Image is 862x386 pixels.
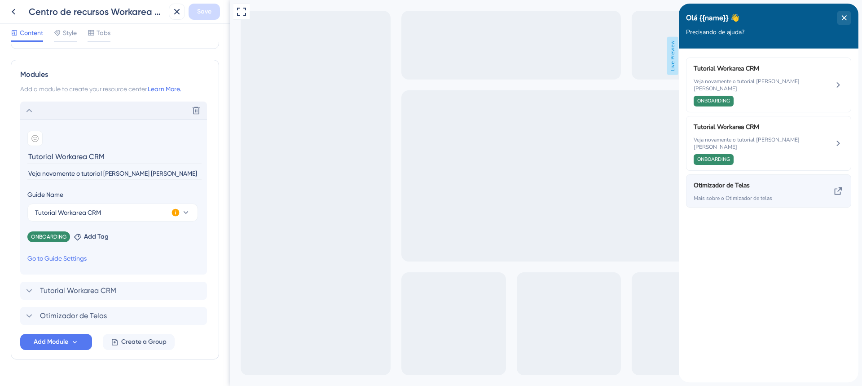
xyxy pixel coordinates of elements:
span: Add Tag [84,231,109,242]
span: Create a Group [121,337,167,347]
span: Precisando de ajuda? [7,25,66,32]
span: Tutorial Workarea CRM [15,60,135,71]
span: Add a module to create your resource center. [20,85,148,93]
div: Tutorial Workarea CRM [15,60,135,103]
span: Tutorial Workarea CRM [35,207,101,218]
span: Otimizador de Telas [40,311,107,321]
button: Create a Group [103,334,175,350]
span: Veja novamente o tutorial [PERSON_NAME] [PERSON_NAME] [15,74,135,89]
span: Otimizador de Telas [15,177,120,187]
span: Style [63,27,77,38]
button: Add Tag [74,231,109,242]
span: Save [197,6,211,17]
span: Tabs [97,27,110,38]
div: Otimizador de Telas [20,307,210,325]
div: 3 [31,6,38,9]
span: Tutorial Workarea CRM [40,285,116,296]
input: Header [27,150,202,164]
a: Go to Guide Settings [27,253,87,264]
span: Content [20,27,43,38]
span: Mais sobre o Otimizador de telas [15,191,135,198]
div: Tutorial Workarea CRM [20,282,210,300]
span: Live Preview [437,37,449,75]
span: ONBOARDING [18,94,51,101]
div: close resource center [158,7,172,22]
button: Tutorial Workarea CRM [27,204,198,222]
div: Centro de recursos Workarea CRM [29,5,165,18]
div: Tutorial Workarea CRM [15,118,135,161]
span: Tutorial Workarea CRM [15,118,135,129]
span: Olá {{name}} 👋 [7,8,61,21]
input: Description [27,168,202,180]
a: Learn More. [148,85,181,93]
span: Guide Name [27,189,63,200]
span: Add Module [34,337,68,347]
span: ONBOARDING [18,152,51,160]
span: Veja novamente o tutorial [PERSON_NAME] [PERSON_NAME] [15,133,135,147]
div: Modules [20,69,210,80]
button: Add Module [20,334,92,350]
span: ONBOARDING [31,233,66,240]
button: Save [189,4,220,20]
div: Otimizador de Telas [15,177,135,198]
